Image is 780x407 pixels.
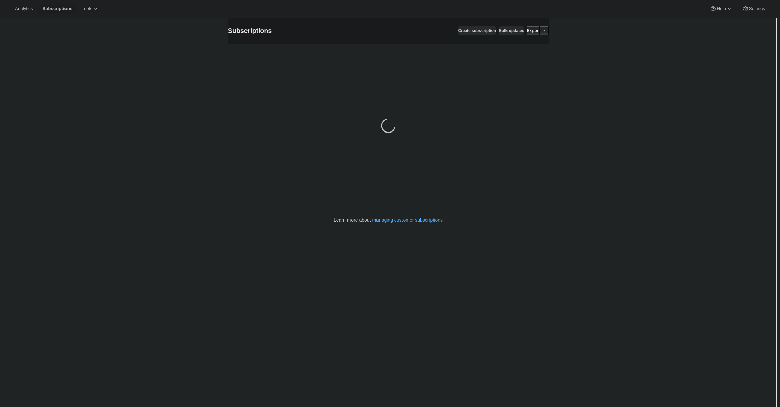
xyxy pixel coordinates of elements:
[228,27,272,34] span: Subscriptions
[527,26,540,35] button: Export
[78,4,103,14] button: Tools
[458,28,496,33] span: Create subscription
[527,28,540,33] span: Export
[372,217,443,223] a: managing customer subscriptions
[334,217,443,223] p: Learn more about
[458,26,496,35] button: Create subscription
[499,28,524,33] span: Bulk updates
[42,6,72,11] span: Subscriptions
[15,6,33,11] span: Analytics
[499,26,524,35] button: Bulk updates
[11,4,37,14] button: Analytics
[706,4,736,14] button: Help
[738,4,769,14] button: Settings
[749,6,765,11] span: Settings
[717,6,726,11] span: Help
[38,4,76,14] button: Subscriptions
[82,6,92,11] span: Tools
